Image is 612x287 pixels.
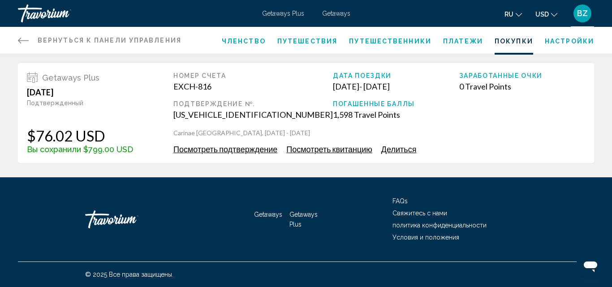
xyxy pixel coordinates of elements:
div: Дата поездки [333,72,459,79]
div: [DATE] [27,87,133,97]
span: ru [504,11,513,18]
a: FAQs [392,197,408,205]
a: политика конфиденциальности [392,222,487,229]
a: Путешествия [277,38,337,45]
div: EXCH-816 [173,81,333,91]
a: Getaways [254,211,282,218]
div: [US_VEHICLE_IDENTIFICATION_NUMBER] [173,110,333,120]
a: Членство [222,38,266,45]
span: © 2025 Все права защищены. [85,271,173,278]
a: Настройки [545,38,594,45]
span: Getaways Plus [42,73,99,82]
span: BZ [577,9,588,18]
a: Платежи [443,38,483,45]
div: Погашенные баллы [333,100,459,107]
a: Покупки [495,38,533,45]
iframe: Button to launch messaging window [576,251,605,280]
span: Посмотреть квитанцию [286,144,372,154]
div: 0 Travel Points [459,81,586,91]
div: Номер счета [173,72,333,79]
button: Change currency [535,8,557,21]
a: Getaways Plus [262,10,304,17]
div: Вы сохранили $799.00 USD [27,145,133,154]
a: Travorium [85,206,175,233]
span: USD [535,11,549,18]
p: Carinae [GEOGRAPHIC_DATA], [DATE] - [DATE] [173,129,585,137]
a: Путешественники [349,38,431,45]
div: Подтвержденный [27,99,133,107]
div: 1,598 Travel Points [333,110,459,120]
span: Вернуться к панели управления [38,37,181,44]
span: Посмотреть подтверждение [173,144,277,154]
div: Подтверждение №. [173,100,333,107]
div: Заработанные очки [459,72,586,79]
a: Условия и положения [392,234,459,241]
a: Свяжитесь с нами [392,210,447,217]
a: Getaways Plus [289,211,318,228]
a: Вернуться к панели управления [18,27,181,54]
button: User Menu [571,4,594,23]
a: Getaways [322,10,350,17]
span: Делиться [381,144,417,154]
button: Change language [504,8,522,21]
div: [DATE] - [DATE] [333,81,459,91]
div: $76.02 USD [27,127,133,145]
a: Travorium [18,4,253,22]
